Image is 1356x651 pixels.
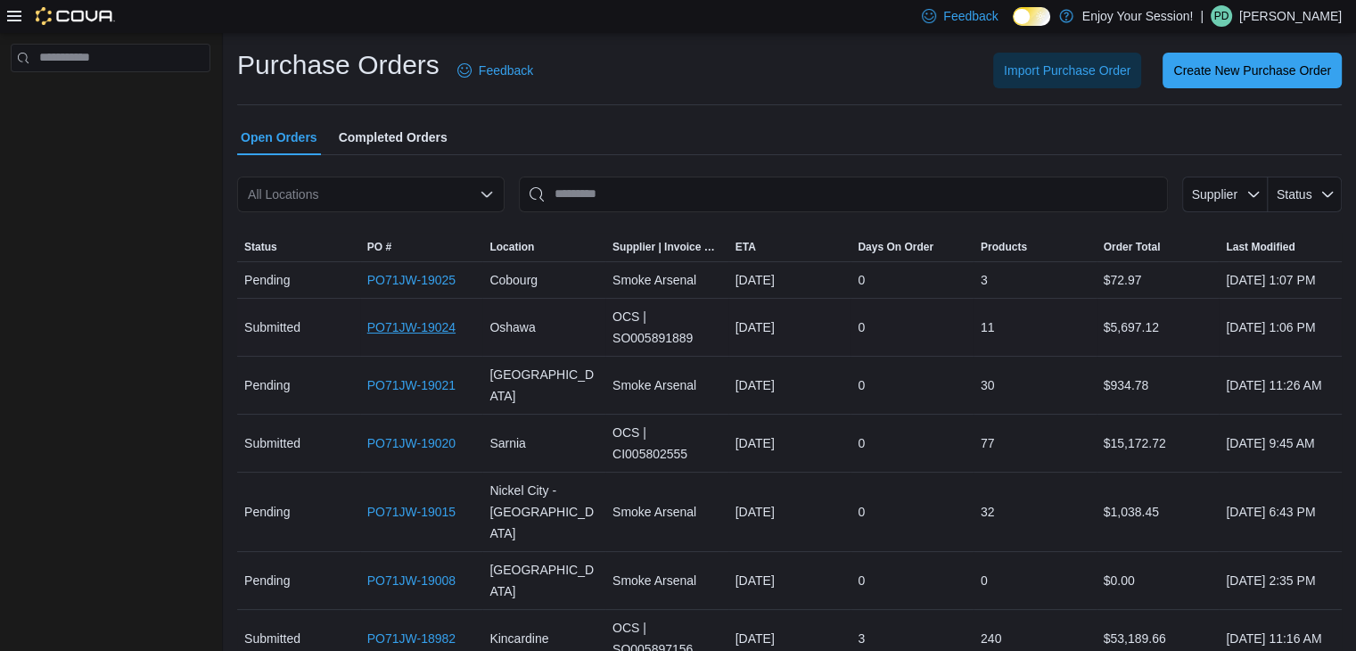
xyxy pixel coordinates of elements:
[489,269,538,291] span: Cobourg
[244,240,277,254] span: Status
[728,262,851,298] div: [DATE]
[981,501,995,523] span: 32
[244,570,290,591] span: Pending
[367,433,456,454] a: PO71JW-19020
[858,628,865,649] span: 3
[605,233,728,261] button: Supplier | Invoice Number
[1277,187,1312,202] span: Status
[244,628,300,649] span: Submitted
[479,62,533,79] span: Feedback
[605,367,728,403] div: Smoke Arsenal
[981,269,988,291] span: 3
[728,563,851,598] div: [DATE]
[858,269,865,291] span: 0
[1173,62,1331,79] span: Create New Purchase Order
[981,240,1027,254] span: Products
[367,375,456,396] a: PO71JW-19021
[367,628,456,649] a: PO71JW-18982
[1219,563,1342,598] div: [DATE] 2:35 PM
[858,501,865,523] span: 0
[480,187,494,202] button: Open list of options
[605,494,728,530] div: Smoke Arsenal
[489,559,598,602] span: [GEOGRAPHIC_DATA]
[367,501,456,523] a: PO71JW-19015
[605,299,728,356] div: OCS | SO005891889
[993,53,1141,88] button: Import Purchase Order
[728,425,851,461] div: [DATE]
[728,309,851,345] div: [DATE]
[482,233,605,261] button: Location
[244,375,290,396] span: Pending
[736,240,756,254] span: ETA
[981,570,988,591] span: 0
[981,317,995,338] span: 11
[1226,240,1294,254] span: Last Modified
[1200,5,1204,27] p: |
[851,233,974,261] button: Days On Order
[1268,177,1342,212] button: Status
[858,433,865,454] span: 0
[1097,494,1220,530] div: $1,038.45
[1219,367,1342,403] div: [DATE] 11:26 AM
[981,433,995,454] span: 77
[728,233,851,261] button: ETA
[1013,26,1014,27] span: Dark Mode
[858,240,933,254] span: Days On Order
[1097,367,1220,403] div: $934.78
[1163,53,1342,88] button: Create New Purchase Order
[237,47,440,83] h1: Purchase Orders
[1013,7,1050,26] input: Dark Mode
[244,433,300,454] span: Submitted
[981,375,995,396] span: 30
[1239,5,1342,27] p: [PERSON_NAME]
[1104,240,1161,254] span: Order Total
[244,501,290,523] span: Pending
[1211,5,1232,27] div: Paige Dyck
[367,269,456,291] a: PO71JW-19025
[858,375,865,396] span: 0
[1219,262,1342,298] div: [DATE] 1:07 PM
[339,119,448,155] span: Completed Orders
[489,240,534,254] div: Location
[489,364,598,407] span: [GEOGRAPHIC_DATA]
[367,317,456,338] a: PO71JW-19024
[974,233,1097,261] button: Products
[858,570,865,591] span: 0
[367,570,456,591] a: PO71JW-19008
[1097,563,1220,598] div: $0.00
[244,317,300,338] span: Submitted
[1219,494,1342,530] div: [DATE] 6:43 PM
[1192,187,1237,202] span: Supplier
[489,317,535,338] span: Oshawa
[728,367,851,403] div: [DATE]
[450,53,540,88] a: Feedback
[36,7,115,25] img: Cova
[943,7,998,25] span: Feedback
[11,76,210,119] nav: Complex example
[612,240,721,254] span: Supplier | Invoice Number
[489,433,525,454] span: Sarnia
[237,233,360,261] button: Status
[360,233,483,261] button: PO #
[241,119,317,155] span: Open Orders
[519,177,1168,212] input: This is a search bar. After typing your query, hit enter to filter the results lower in the page.
[1097,425,1220,461] div: $15,172.72
[1219,309,1342,345] div: [DATE] 1:06 PM
[1097,309,1220,345] div: $5,697.12
[728,494,851,530] div: [DATE]
[1214,5,1229,27] span: PD
[1219,233,1342,261] button: Last Modified
[605,415,728,472] div: OCS | CI005802555
[605,262,728,298] div: Smoke Arsenal
[244,269,290,291] span: Pending
[981,628,1001,649] span: 240
[1097,233,1220,261] button: Order Total
[1097,262,1220,298] div: $72.97
[1182,177,1268,212] button: Supplier
[1004,62,1130,79] span: Import Purchase Order
[367,240,391,254] span: PO #
[858,317,865,338] span: 0
[489,628,548,649] span: Kincardine
[605,563,728,598] div: Smoke Arsenal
